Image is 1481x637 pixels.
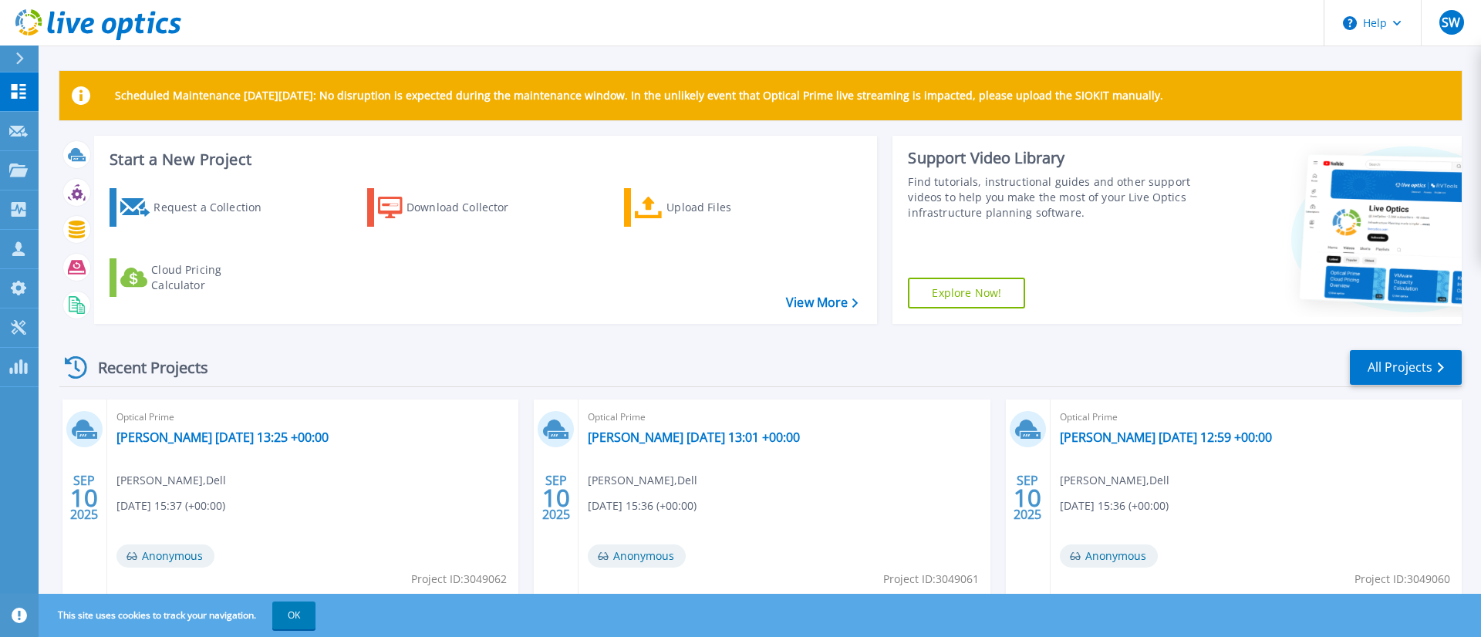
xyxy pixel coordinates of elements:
a: Upload Files [624,188,796,227]
span: 10 [542,491,570,504]
p: Scheduled Maintenance [DATE][DATE]: No disruption is expected during the maintenance window. In t... [115,89,1163,102]
div: SEP 2025 [69,470,99,526]
a: [PERSON_NAME] [DATE] 12:59 +00:00 [1060,430,1272,445]
div: SEP 2025 [1013,470,1042,526]
span: This site uses cookies to track your navigation. [42,602,315,629]
div: SEP 2025 [541,470,571,526]
button: OK [272,602,315,629]
a: [PERSON_NAME] [DATE] 13:25 +00:00 [116,430,329,445]
span: 10 [1014,491,1041,504]
span: Optical Prime [588,409,980,426]
span: [PERSON_NAME] , Dell [588,472,697,489]
div: Request a Collection [153,192,277,223]
div: Support Video Library [908,148,1198,168]
span: Anonymous [1060,544,1158,568]
h3: Start a New Project [110,151,858,168]
a: Explore Now! [908,278,1025,308]
div: Cloud Pricing Calculator [151,262,275,293]
div: Find tutorials, instructional guides and other support videos to help you make the most of your L... [908,174,1198,221]
span: [DATE] 15:37 (+00:00) [116,497,225,514]
span: [PERSON_NAME] , Dell [116,472,226,489]
a: [PERSON_NAME] [DATE] 13:01 +00:00 [588,430,800,445]
span: [DATE] 15:36 (+00:00) [1060,497,1169,514]
div: Upload Files [666,192,790,223]
div: Recent Projects [59,349,229,386]
a: Cloud Pricing Calculator [110,258,282,297]
span: Project ID: 3049060 [1354,571,1450,588]
a: View More [786,295,858,310]
a: All Projects [1350,350,1462,385]
div: Download Collector [407,192,530,223]
span: SW [1442,16,1460,29]
a: Request a Collection [110,188,282,227]
span: Anonymous [116,544,214,568]
span: Optical Prime [1060,409,1452,426]
span: [DATE] 15:36 (+00:00) [588,497,697,514]
span: [PERSON_NAME] , Dell [1060,472,1169,489]
span: Anonymous [588,544,686,568]
span: Project ID: 3049062 [411,571,507,588]
span: Optical Prime [116,409,509,426]
span: 10 [70,491,98,504]
span: Project ID: 3049061 [883,571,979,588]
a: Download Collector [367,188,539,227]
